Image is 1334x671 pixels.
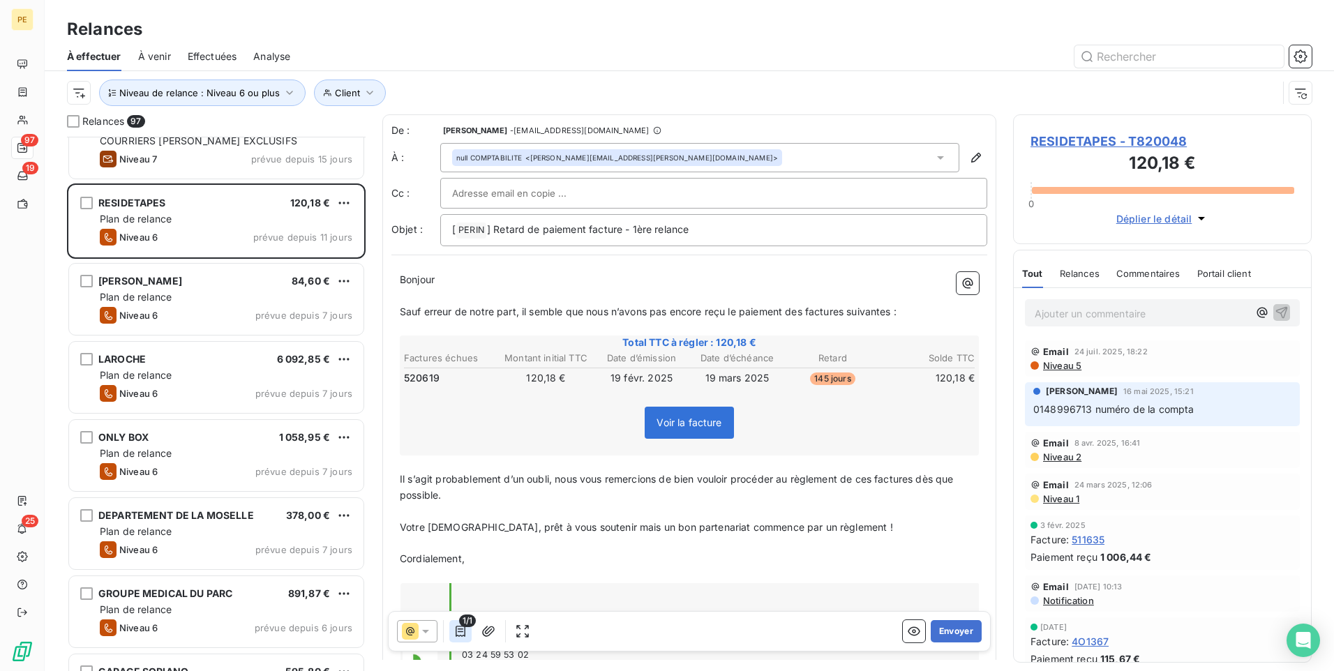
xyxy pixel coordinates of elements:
span: Niveau 6 [119,466,158,477]
span: Plan de relance [100,525,172,537]
span: [DATE] [1040,623,1067,631]
span: 520619 [404,371,440,385]
span: [ [452,223,456,235]
td: 19 févr. 2025 [594,370,689,386]
span: 97 [21,134,38,146]
span: Paiement reçu [1031,550,1097,564]
span: 1 006,44 € [1100,550,1152,564]
span: null COMPTABILITE [456,153,523,163]
span: Portail client [1197,268,1251,279]
span: Cordialement, [400,552,465,564]
th: Retard [786,351,880,365]
span: 25 [22,515,38,527]
td: 120,18 € [881,370,975,386]
span: prévue depuis 7 jours [255,310,352,321]
span: Total TTC à régler : 120,18 € [402,335,977,349]
img: Logo LeanPay [11,640,33,663]
button: Client [314,80,386,106]
span: Il s’agit probablement d’un oubli, nous vous remercions de bien vouloir procéder au règlement de ... [400,473,957,501]
span: Sauf erreur de notre part, il semble que nous n’avons pas encore reçu le paiement des factures su... [400,306,897,317]
span: 3 févr. 2025 [1040,521,1086,529]
span: PERIN [456,223,486,239]
span: Niveau 5 [1042,360,1081,371]
th: Solde TTC [881,351,975,365]
span: Plan de relance [100,291,172,303]
span: 378,00 € [286,509,330,521]
td: 19 mars 2025 [690,370,784,386]
span: Niveau 6 [119,310,158,321]
span: Email [1043,479,1069,490]
span: Email [1043,346,1069,357]
span: 19 [22,162,38,174]
span: RESIDETAPES [98,197,166,209]
span: Bonjour [400,273,435,285]
th: Factures échues [403,351,497,365]
span: 0148996713 numéro de la compta [1033,403,1194,415]
input: Rechercher [1074,45,1284,68]
span: Email [1043,437,1069,448]
span: Objet : [391,223,423,235]
span: [DATE] 10:13 [1074,582,1123,591]
span: De : [391,123,440,137]
span: Relances [82,114,124,128]
span: Niveau de relance : Niveau 6 ou plus [119,87,280,98]
span: 120,18 € [290,197,330,209]
span: DEPARTEMENT DE LA MOSELLE [98,509,254,521]
span: Tout [1022,268,1043,279]
input: Adresse email en copie ... [452,183,602,204]
button: Envoyer [931,620,982,642]
span: Paiement reçu [1031,651,1097,666]
span: 1/1 [459,615,476,627]
span: Déplier le détail [1116,211,1192,226]
span: [PERSON_NAME] [443,126,507,135]
label: Cc : [391,186,440,200]
a: 97 [11,137,33,159]
span: 8 avr. 2025, 16:41 [1074,439,1141,447]
span: Niveau 6 [119,622,158,633]
span: Votre [DEMOGRAPHIC_DATA], prêt à vous soutenir mais un bon partenariat commence par un règlement ! [400,521,893,533]
span: 115,67 € [1100,651,1140,666]
h3: 120,18 € [1031,151,1294,179]
h3: Relances [67,17,142,42]
span: prévue depuis 7 jours [255,466,352,477]
span: 16 mai 2025, 15:21 [1123,387,1194,395]
span: Email [1043,581,1069,592]
td: 120,18 € [499,370,593,386]
th: Montant initial TTC [499,351,593,365]
span: Facture : [1031,532,1069,547]
span: 84,60 € [292,275,330,287]
div: PE [11,8,33,31]
span: 6 092,85 € [277,353,331,365]
th: Date d’échéance [690,351,784,365]
span: À venir [138,50,171,63]
span: Plan de relance [100,369,172,381]
span: Plan de relance [100,447,172,459]
span: RESIDETAPES - T820048 [1031,132,1294,151]
th: Date d’émission [594,351,689,365]
span: 891,87 € [288,587,330,599]
span: prévue depuis 7 jours [255,544,352,555]
span: Niveau 2 [1042,451,1081,462]
span: Voir la facture [657,416,721,428]
span: 511635 [1072,532,1104,547]
span: Analyse [253,50,290,63]
span: 1 058,95 € [279,431,331,443]
span: prévue depuis 15 jours [251,153,352,165]
span: Client [335,87,360,98]
span: GROUPE MEDICAL DU PARC [98,587,232,599]
span: ONLY BOX [98,431,149,443]
span: LAROCHE [98,353,146,365]
span: 24 juil. 2025, 18:22 [1074,347,1148,356]
span: Niveau 6 [119,388,158,399]
div: grid [67,137,366,671]
span: 145 jours [810,372,855,385]
span: 97 [127,115,144,128]
span: 24 mars 2025, 12:06 [1074,481,1153,489]
span: Plan de relance [100,603,172,615]
span: 0 [1028,198,1034,209]
span: ] Retard de paiement facture - 1ère relance [487,223,689,235]
span: Relances [1060,268,1100,279]
span: Facture : [1031,634,1069,649]
span: COURRIERS [PERSON_NAME] EXCLUSIFS [100,135,297,146]
div: <[PERSON_NAME][EMAIL_ADDRESS][PERSON_NAME][DOMAIN_NAME]> [456,153,778,163]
